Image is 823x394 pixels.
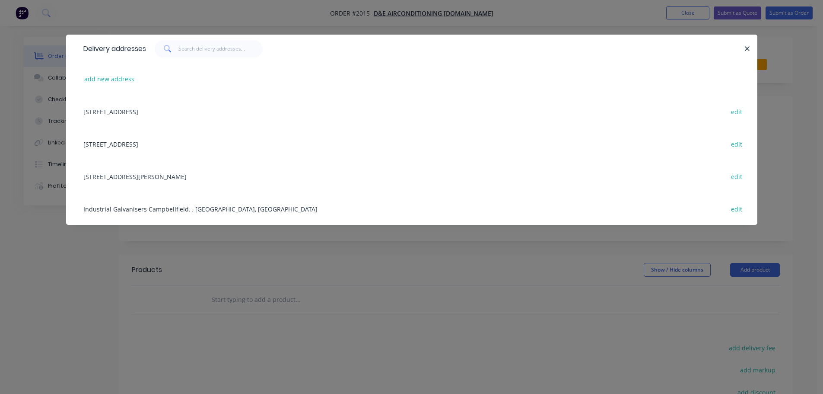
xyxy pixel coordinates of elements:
div: [STREET_ADDRESS] [79,95,744,128]
button: add new address [80,73,139,85]
div: Industrial Galvanisers Campbellfield. , [GEOGRAPHIC_DATA], [GEOGRAPHIC_DATA] [79,192,744,225]
div: [STREET_ADDRESS] [79,128,744,160]
input: Search delivery addresses... [178,40,263,58]
div: [STREET_ADDRESS][PERSON_NAME] [79,160,744,192]
div: Delivery addresses [79,35,146,63]
button: edit [727,138,747,150]
button: edit [727,106,747,117]
button: edit [727,203,747,215]
button: edit [727,170,747,182]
